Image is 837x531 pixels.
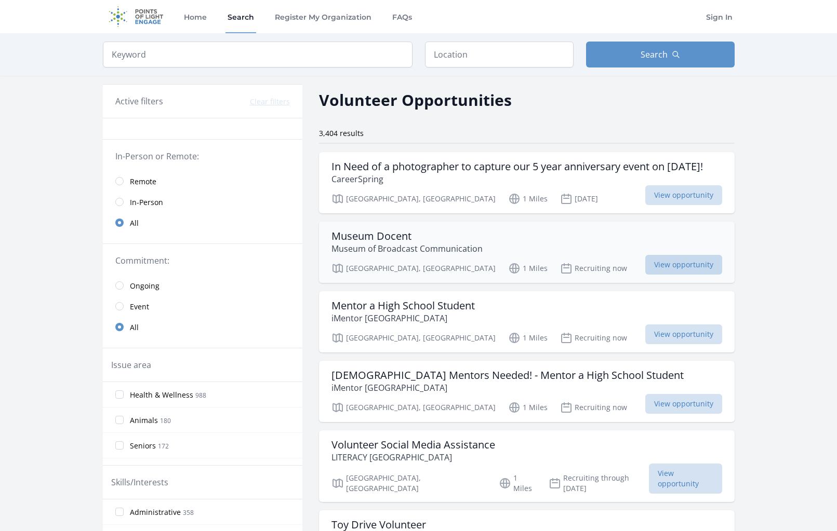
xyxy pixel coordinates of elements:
[115,150,290,162] legend: In-Person or Remote:
[549,473,649,494] p: Recruiting through [DATE]
[560,193,598,205] p: [DATE]
[508,332,548,344] p: 1 Miles
[130,507,181,518] span: Administrative
[331,262,496,275] p: [GEOGRAPHIC_DATA], [GEOGRAPHIC_DATA]
[115,508,124,516] input: Administrative 358
[103,275,302,296] a: Ongoing
[111,359,151,371] legend: Issue area
[319,361,735,422] a: [DEMOGRAPHIC_DATA] Mentors Needed! - Mentor a High School Student iMentor [GEOGRAPHIC_DATA] [GEOG...
[645,185,722,205] span: View opportunity
[319,291,735,352] a: Mentor a High School Student iMentor [GEOGRAPHIC_DATA] [GEOGRAPHIC_DATA], [GEOGRAPHIC_DATA] 1 Mil...
[645,394,722,414] span: View opportunity
[195,391,206,400] span: 988
[115,95,163,107] h3: Active filters
[130,176,156,187] span: Remote
[103,42,413,67] input: Keyword
[331,160,703,173] h3: In Need of a photographer to capture our 5 year anniversary event on [DATE]!
[560,332,627,344] p: Recruiting now
[499,473,536,494] p: 1 Miles
[331,193,496,205] p: [GEOGRAPHIC_DATA], [GEOGRAPHIC_DATA]
[331,299,475,312] h3: Mentor a High School Student
[331,312,475,324] p: iMentor [GEOGRAPHIC_DATA]
[331,230,483,242] h3: Museum Docent
[649,464,722,494] span: View opportunity
[645,324,722,344] span: View opportunity
[319,128,364,138] span: 3,404 results
[319,88,512,112] h2: Volunteer Opportunities
[331,369,684,382] h3: [DEMOGRAPHIC_DATA] Mentors Needed! - Mentor a High School Student
[331,401,496,414] p: [GEOGRAPHIC_DATA], [GEOGRAPHIC_DATA]
[331,473,487,494] p: [GEOGRAPHIC_DATA], [GEOGRAPHIC_DATA]
[158,442,169,451] span: 172
[130,302,149,312] span: Event
[331,439,495,451] h3: Volunteer Social Media Assistance
[319,152,735,213] a: In Need of a photographer to capture our 5 year anniversary event on [DATE]! CareerSpring [GEOGRA...
[183,508,194,517] span: 358
[115,441,124,450] input: Seniors 172
[130,281,160,291] span: Ongoing
[508,401,548,414] p: 1 Miles
[331,173,703,185] p: CareerSpring
[130,390,193,400] span: Health & Wellness
[331,382,684,394] p: iMentor [GEOGRAPHIC_DATA]
[130,415,158,426] span: Animals
[425,42,574,67] input: Location
[115,390,124,399] input: Health & Wellness 988
[115,416,124,424] input: Animals 180
[645,255,722,275] span: View opportunity
[115,254,290,267] legend: Commitment:
[103,296,302,317] a: Event
[160,416,171,425] span: 180
[130,322,139,333] span: All
[508,193,548,205] p: 1 Miles
[103,317,302,337] a: All
[641,48,668,61] span: Search
[319,222,735,283] a: Museum Docent Museum of Broadcast Communication [GEOGRAPHIC_DATA], [GEOGRAPHIC_DATA] 1 Miles Recr...
[586,42,735,67] button: Search
[331,242,483,255] p: Museum of Broadcast Communication
[103,171,302,192] a: Remote
[130,441,156,451] span: Seniors
[560,262,627,275] p: Recruiting now
[508,262,548,275] p: 1 Miles
[130,218,139,228] span: All
[319,430,735,502] a: Volunteer Social Media Assistance LITERACY [GEOGRAPHIC_DATA] [GEOGRAPHIC_DATA], [GEOGRAPHIC_DATA]...
[331,451,495,464] p: LITERACY [GEOGRAPHIC_DATA]
[111,476,168,488] legend: Skills/Interests
[250,97,290,107] button: Clear filters
[560,401,627,414] p: Recruiting now
[103,192,302,212] a: In-Person
[103,212,302,233] a: All
[331,332,496,344] p: [GEOGRAPHIC_DATA], [GEOGRAPHIC_DATA]
[130,197,163,208] span: In-Person
[331,519,444,531] h3: Toy Drive Volunteer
